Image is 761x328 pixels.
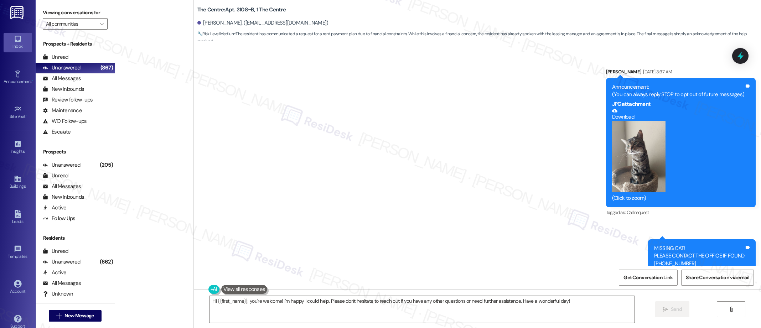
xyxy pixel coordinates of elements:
div: [DATE] 3:37 AM [641,68,672,76]
div: Review follow-ups [43,96,93,104]
a: Templates • [4,243,32,262]
div: WO Follow-ups [43,118,87,125]
div: Active [43,204,67,212]
div: Prospects [36,148,115,156]
div: New Inbounds [43,193,84,201]
div: (Click to zoom) [612,194,744,202]
div: Unknown [43,290,73,298]
div: Prospects + Residents [36,40,115,48]
i:  [729,307,734,312]
b: The Centre: Apt. 3108~B, 1 The Centre [197,6,286,14]
div: [PERSON_NAME]. ([EMAIL_ADDRESS][DOMAIN_NAME]) [197,19,328,27]
div: All Messages [43,280,81,287]
div: Escalate [43,128,71,136]
a: Inbox [4,33,32,52]
span: New Message [64,312,94,319]
div: Unread [43,172,68,179]
i:  [56,313,62,319]
div: Active [43,269,67,276]
div: (867) [99,62,115,73]
span: : The resident has communicated a request for a rent payment plan due to financial constraints. W... [197,30,761,46]
div: Maintenance [43,107,82,114]
a: Site Visit • [4,103,32,122]
button: New Message [49,310,102,322]
a: Account [4,278,32,297]
div: (205) [98,160,115,171]
textarea: Hi {{first_name}}, you're welcome! I'm happy I could help. Please don't hesitate to reach out if ... [209,296,634,323]
div: Unread [43,248,68,255]
label: Viewing conversations for [43,7,108,18]
span: • [25,148,26,153]
span: • [27,253,29,258]
div: [PERSON_NAME] [606,68,756,78]
div: All Messages [43,75,81,82]
input: All communities [46,18,96,30]
div: Unanswered [43,161,81,169]
div: Announcement: (You can always reply STOP to opt out of future messages) [612,83,744,99]
span: Share Conversation via email [686,274,749,281]
a: Download [612,108,744,120]
div: (662) [98,256,115,267]
div: Unanswered [43,258,81,266]
span: • [32,78,33,83]
div: Unanswered [43,64,81,72]
div: MISSING CAT! PLEASE CONTACT THE OFFICE IF FOUND [PHONE_NUMBER] [654,245,745,267]
i:  [663,307,668,312]
div: Unread [43,53,68,61]
div: All Messages [43,183,81,190]
span: Send [671,306,682,313]
a: Insights • [4,138,32,157]
span: • [26,113,27,118]
a: Leads [4,208,32,227]
a: Buildings [4,173,32,192]
span: Get Conversation Link [623,274,673,281]
div: Tagged as: [606,207,756,218]
b: JPG attachment [612,100,651,108]
div: New Inbounds [43,85,84,93]
button: Send [655,301,690,317]
div: Residents [36,234,115,242]
span: Call request [627,209,649,215]
button: Get Conversation Link [619,270,677,286]
button: Zoom image [612,121,666,192]
button: Share Conversation via email [681,270,754,286]
strong: 🔧 Risk Level: Medium [197,31,235,37]
i:  [100,21,104,27]
div: Follow Ups [43,215,76,222]
img: ResiDesk Logo [10,6,25,19]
